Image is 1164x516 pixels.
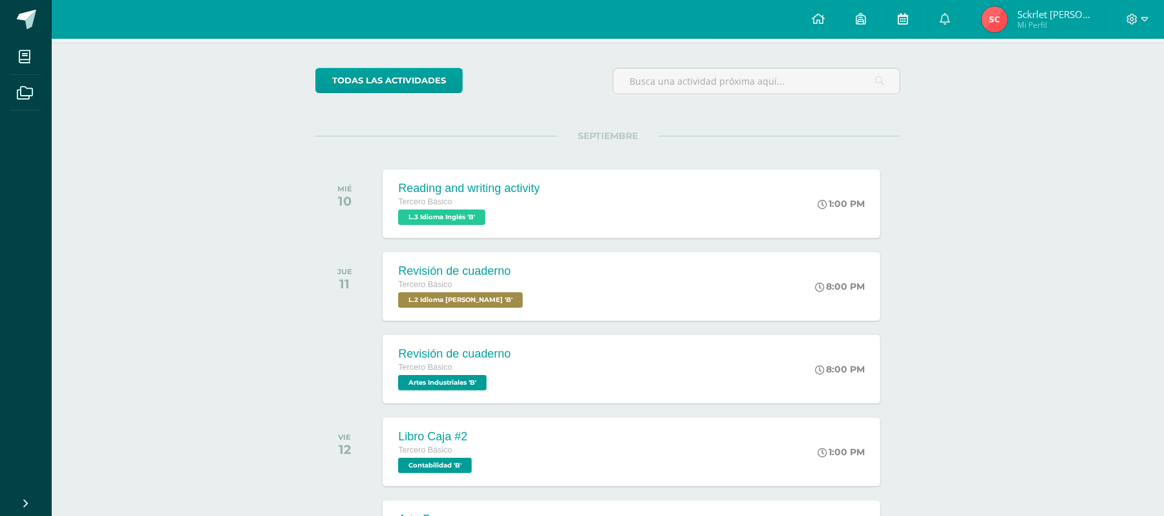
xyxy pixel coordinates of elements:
[818,446,865,458] div: 1:00 PM
[315,68,463,93] a: todas las Actividades
[398,458,472,473] span: Contabilidad 'B'
[557,130,659,142] span: SEPTIEMBRE
[398,430,475,444] div: Libro Caja #2
[398,264,526,278] div: Revisión de cuaderno
[337,184,352,193] div: MIÉ
[815,363,865,375] div: 8:00 PM
[398,363,452,372] span: Tercero Básico
[338,442,351,457] div: 12
[398,210,485,225] span: L.3 Idioma Inglés 'B'
[337,276,352,292] div: 11
[818,198,865,210] div: 1:00 PM
[398,182,540,195] div: Reading and writing activity
[613,69,900,94] input: Busca una actividad próxima aquí...
[398,347,511,361] div: Revisión de cuaderno
[398,292,523,308] span: L.2 Idioma Maya Kaqchikel 'B'
[398,280,452,289] span: Tercero Básico
[398,446,452,455] span: Tercero Básico
[982,6,1008,32] img: 41276d7fe83bb94c4ae535f17fe16d27.png
[337,193,352,209] div: 10
[338,433,351,442] div: VIE
[398,375,487,391] span: Artes Industriales 'B'
[1017,19,1095,30] span: Mi Perfil
[337,267,352,276] div: JUE
[398,197,452,206] span: Tercero Básico
[1017,8,1095,21] span: Sckrlet [PERSON_NAME][US_STATE]
[815,281,865,292] div: 8:00 PM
